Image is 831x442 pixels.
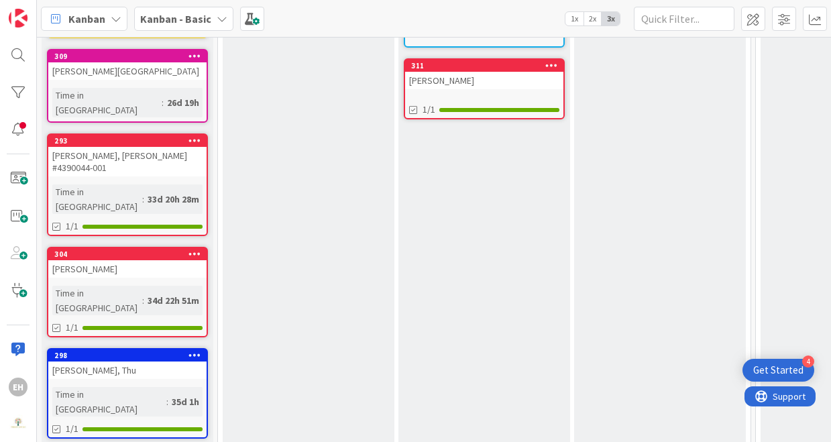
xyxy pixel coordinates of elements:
[66,219,78,233] span: 1/1
[68,11,105,27] span: Kanban
[48,260,207,278] div: [PERSON_NAME]
[48,362,207,379] div: [PERSON_NAME], Thu
[52,184,142,214] div: Time in [GEOGRAPHIC_DATA]
[9,378,27,396] div: EH
[142,192,144,207] span: :
[565,12,584,25] span: 1x
[602,12,620,25] span: 3x
[52,387,166,417] div: Time in [GEOGRAPHIC_DATA]
[164,95,203,110] div: 26d 19h
[9,415,27,433] img: avatar
[411,61,563,70] div: 311
[66,321,78,335] span: 1/1
[168,394,203,409] div: 35d 1h
[142,293,144,308] span: :
[48,349,207,379] div: 298[PERSON_NAME], Thu
[54,250,207,259] div: 304
[144,192,203,207] div: 33d 20h 28m
[48,248,207,278] div: 304[PERSON_NAME]
[584,12,602,25] span: 2x
[753,364,804,377] div: Get Started
[66,422,78,436] span: 1/1
[28,2,61,18] span: Support
[140,12,211,25] b: Kanban - Basic
[48,50,207,62] div: 309
[634,7,734,31] input: Quick Filter...
[48,62,207,80] div: [PERSON_NAME][GEOGRAPHIC_DATA]
[48,349,207,362] div: 298
[742,359,814,382] div: Open Get Started checklist, remaining modules: 4
[52,286,142,315] div: Time in [GEOGRAPHIC_DATA]
[52,88,162,117] div: Time in [GEOGRAPHIC_DATA]
[48,135,207,176] div: 293[PERSON_NAME], [PERSON_NAME] #4390044-001
[48,135,207,147] div: 293
[48,147,207,176] div: [PERSON_NAME], [PERSON_NAME] #4390044-001
[9,9,27,27] img: Visit kanbanzone.com
[423,103,435,117] span: 1/1
[48,50,207,80] div: 309[PERSON_NAME][GEOGRAPHIC_DATA]
[54,136,207,146] div: 293
[166,394,168,409] span: :
[162,95,164,110] span: :
[802,355,814,368] div: 4
[54,52,207,61] div: 309
[405,60,563,89] div: 311[PERSON_NAME]
[144,293,203,308] div: 34d 22h 51m
[405,60,563,72] div: 311
[405,72,563,89] div: [PERSON_NAME]
[48,248,207,260] div: 304
[54,351,207,360] div: 298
